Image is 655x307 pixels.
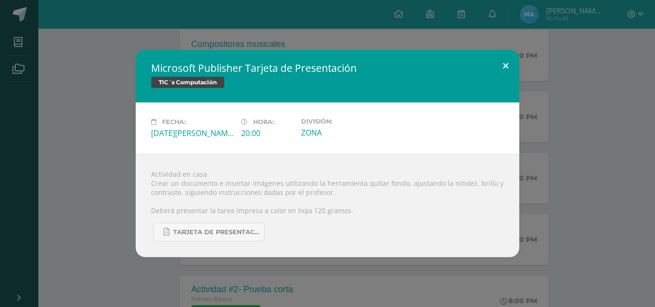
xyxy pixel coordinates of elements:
span: Fecha: [162,118,186,125]
div: [DATE][PERSON_NAME] [151,128,234,138]
span: TARJETA DE PRESENTACIÓN PRIMERO BÁSICO.pdf [173,228,259,236]
div: 20:00 [241,128,293,138]
h2: Microsoft Publisher Tarjeta de Presentación [151,61,504,75]
button: Close (Esc) [492,50,519,82]
label: División: [301,118,384,125]
div: ZONA [301,127,384,138]
span: TIC´s Computación [151,77,224,88]
span: Hora: [253,118,274,125]
div: Actividad en casa Crear un documento e insertar imágenes utilizando la herramienta quitar fondo, ... [136,154,519,257]
a: TARJETA DE PRESENTACIÓN PRIMERO BÁSICO.pdf [153,223,265,241]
